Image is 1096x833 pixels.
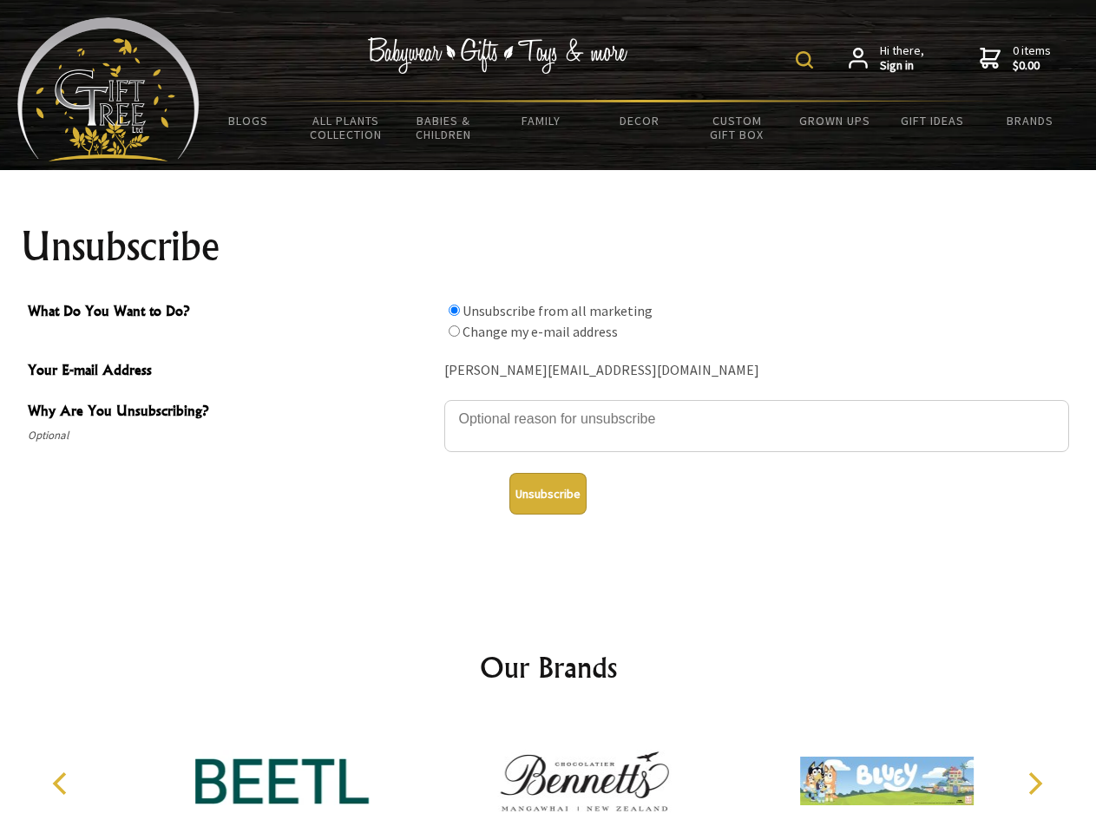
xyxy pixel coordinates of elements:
[688,102,786,153] a: Custom Gift Box
[449,325,460,337] input: What Do You Want to Do?
[43,764,82,803] button: Previous
[395,102,493,153] a: Babies & Children
[444,357,1069,384] div: [PERSON_NAME][EMAIL_ADDRESS][DOMAIN_NAME]
[35,646,1062,688] h2: Our Brands
[28,359,436,384] span: Your E-mail Address
[980,43,1051,74] a: 0 items$0.00
[17,17,200,161] img: Babyware - Gifts - Toys and more...
[28,400,436,425] span: Why Are You Unsubscribing?
[880,43,924,74] span: Hi there,
[981,102,1080,139] a: Brands
[1013,58,1051,74] strong: $0.00
[298,102,396,153] a: All Plants Collection
[796,51,813,69] img: product search
[880,58,924,74] strong: Sign in
[463,302,653,319] label: Unsubscribe from all marketing
[883,102,981,139] a: Gift Ideas
[1013,43,1051,74] span: 0 items
[444,400,1069,452] textarea: Why Are You Unsubscribing?
[200,102,298,139] a: BLOGS
[28,425,436,446] span: Optional
[21,226,1076,267] h1: Unsubscribe
[590,102,688,139] a: Decor
[509,473,587,515] button: Unsubscribe
[1015,764,1053,803] button: Next
[368,37,628,74] img: Babywear - Gifts - Toys & more
[449,305,460,316] input: What Do You Want to Do?
[849,43,924,74] a: Hi there,Sign in
[493,102,591,139] a: Family
[463,323,618,340] label: Change my e-mail address
[28,300,436,325] span: What Do You Want to Do?
[785,102,883,139] a: Grown Ups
